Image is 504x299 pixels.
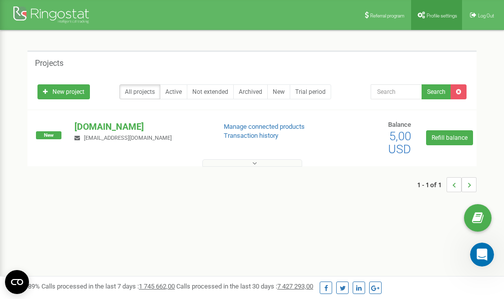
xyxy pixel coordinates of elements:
iframe: Intercom live chat [470,243,494,267]
h5: Projects [35,59,63,68]
nav: ... [417,167,477,202]
span: Profile settings [427,13,457,18]
a: All projects [119,84,160,99]
a: Refill balance [426,130,473,145]
a: New [267,84,290,99]
span: Calls processed in the last 30 days : [176,283,313,290]
a: Archived [233,84,268,99]
a: Active [160,84,187,99]
button: Search [422,84,451,99]
span: 5,00 USD [388,129,411,156]
a: Manage connected products [224,123,305,130]
p: [DOMAIN_NAME] [74,120,207,133]
span: Referral program [370,13,405,18]
u: 1 745 662,00 [139,283,175,290]
span: Log Out [478,13,494,18]
span: [EMAIL_ADDRESS][DOMAIN_NAME] [84,135,172,141]
button: Open CMP widget [5,270,29,294]
span: Balance [388,121,411,128]
a: Trial period [290,84,331,99]
u: 7 427 293,00 [277,283,313,290]
span: Calls processed in the last 7 days : [41,283,175,290]
a: Transaction history [224,132,278,139]
a: New project [37,84,90,99]
span: 1 - 1 of 1 [417,177,447,192]
span: New [36,131,61,139]
input: Search [371,84,422,99]
a: Not extended [187,84,234,99]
